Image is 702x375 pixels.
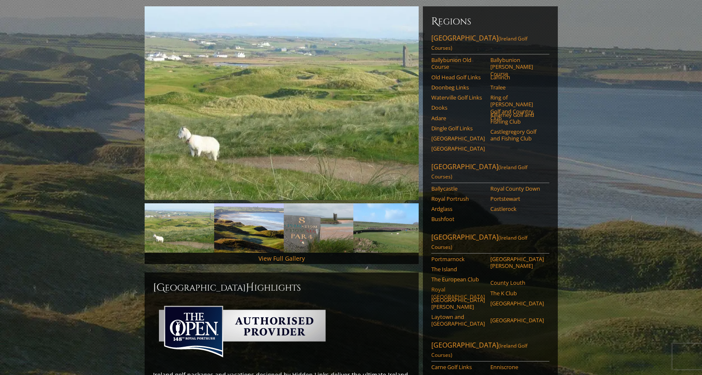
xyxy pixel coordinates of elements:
a: Ballycastle [431,185,485,192]
a: [GEOGRAPHIC_DATA] [431,145,485,152]
a: Royal Portrush [431,195,485,202]
a: Lahinch [490,74,544,81]
a: [GEOGRAPHIC_DATA] [490,300,544,307]
a: The Island [431,266,485,272]
a: [GEOGRAPHIC_DATA] [490,317,544,324]
span: (Ireland Golf Courses) [431,164,527,180]
h2: [GEOGRAPHIC_DATA] ighlights [153,281,410,294]
a: [GEOGRAPHIC_DATA](Ireland Golf Courses) [431,162,549,183]
a: Old Head Golf Links [431,74,485,81]
a: Portmarnock [431,256,485,262]
a: Ballybunion Old Course [431,57,485,70]
span: (Ireland Golf Courses) [431,342,527,359]
a: [GEOGRAPHIC_DATA] [431,135,485,142]
a: Royal County Down [490,185,544,192]
a: County Louth [490,279,544,286]
a: Adare [431,115,485,121]
a: [GEOGRAPHIC_DATA](Ireland Golf Courses) [431,340,549,362]
span: H [246,281,254,294]
a: Dooks [431,104,485,111]
a: Laytown and [GEOGRAPHIC_DATA] [431,313,485,327]
a: [GEOGRAPHIC_DATA][PERSON_NAME] [490,256,544,270]
a: Royal [GEOGRAPHIC_DATA] [431,286,485,300]
a: Dingle Golf Links [431,125,485,132]
a: [GEOGRAPHIC_DATA][PERSON_NAME] [431,297,485,310]
a: Ardglass [431,205,485,212]
a: Ring of [PERSON_NAME] Golf and Country Club [490,94,544,121]
a: Tralee [490,84,544,91]
a: Bushfoot [431,216,485,222]
a: Ballybunion [PERSON_NAME] Course [490,57,544,77]
span: (Ireland Golf Courses) [431,234,527,251]
a: The K Club [490,290,544,297]
a: [GEOGRAPHIC_DATA](Ireland Golf Courses) [431,33,549,54]
a: Doonbeg Links [431,84,485,91]
a: [GEOGRAPHIC_DATA](Ireland Golf Courses) [431,232,549,254]
a: The European Club [431,276,485,283]
h6: Regions [431,15,549,28]
a: Carne Golf Links [431,364,485,370]
a: Castlerock [490,205,544,212]
span: (Ireland Golf Courses) [431,35,527,51]
a: Enniscrone [490,364,544,370]
a: Waterville Golf Links [431,94,485,101]
a: Killarney Golf and Fishing Club [490,111,544,125]
a: View Full Gallery [258,254,305,262]
a: Castlegregory Golf and Fishing Club [490,128,544,142]
a: Portstewart [490,195,544,202]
